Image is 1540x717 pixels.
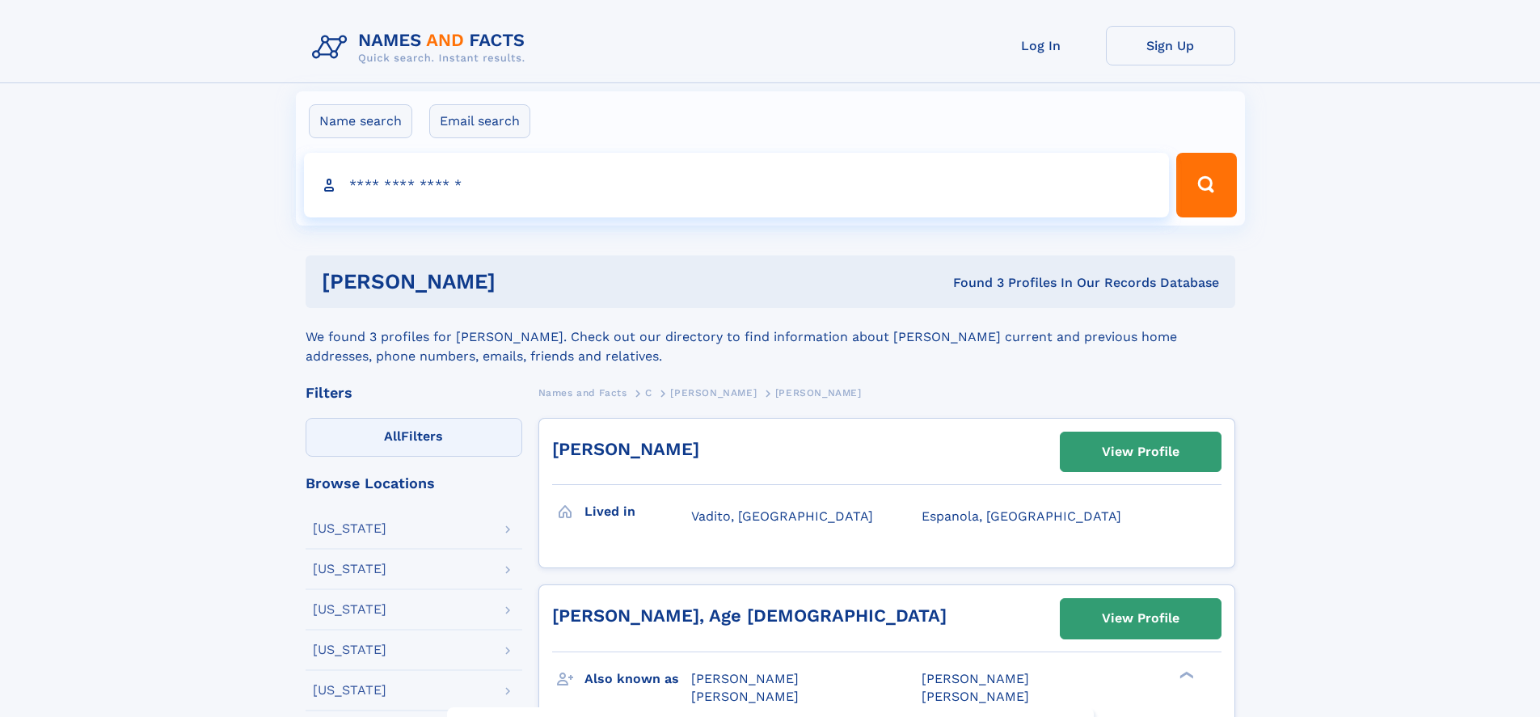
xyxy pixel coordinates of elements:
[313,522,386,535] div: [US_STATE]
[313,643,386,656] div: [US_STATE]
[691,671,799,686] span: [PERSON_NAME]
[977,26,1106,65] a: Log In
[538,382,627,403] a: Names and Facts
[1061,432,1221,471] a: View Profile
[552,605,947,626] a: [PERSON_NAME], Age [DEMOGRAPHIC_DATA]
[691,689,799,704] span: [PERSON_NAME]
[1175,669,1195,680] div: ❯
[922,689,1029,704] span: [PERSON_NAME]
[306,386,522,400] div: Filters
[322,272,724,292] h1: [PERSON_NAME]
[645,382,652,403] a: C
[552,439,699,459] a: [PERSON_NAME]
[306,26,538,70] img: Logo Names and Facts
[670,387,757,399] span: [PERSON_NAME]
[309,104,412,138] label: Name search
[1106,26,1235,65] a: Sign Up
[584,665,691,693] h3: Also known as
[306,476,522,491] div: Browse Locations
[313,603,386,616] div: [US_STATE]
[1061,599,1221,638] a: View Profile
[306,308,1235,366] div: We found 3 profiles for [PERSON_NAME]. Check out our directory to find information about [PERSON_...
[1176,153,1236,217] button: Search Button
[1102,600,1179,637] div: View Profile
[922,508,1121,524] span: Espanola, [GEOGRAPHIC_DATA]
[922,671,1029,686] span: [PERSON_NAME]
[313,684,386,697] div: [US_STATE]
[584,498,691,525] h3: Lived in
[670,382,757,403] a: [PERSON_NAME]
[306,418,522,457] label: Filters
[691,508,873,524] span: Vadito, [GEOGRAPHIC_DATA]
[313,563,386,576] div: [US_STATE]
[645,387,652,399] span: C
[304,153,1170,217] input: search input
[775,387,862,399] span: [PERSON_NAME]
[429,104,530,138] label: Email search
[384,428,401,444] span: All
[1102,433,1179,470] div: View Profile
[724,274,1219,292] div: Found 3 Profiles In Our Records Database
